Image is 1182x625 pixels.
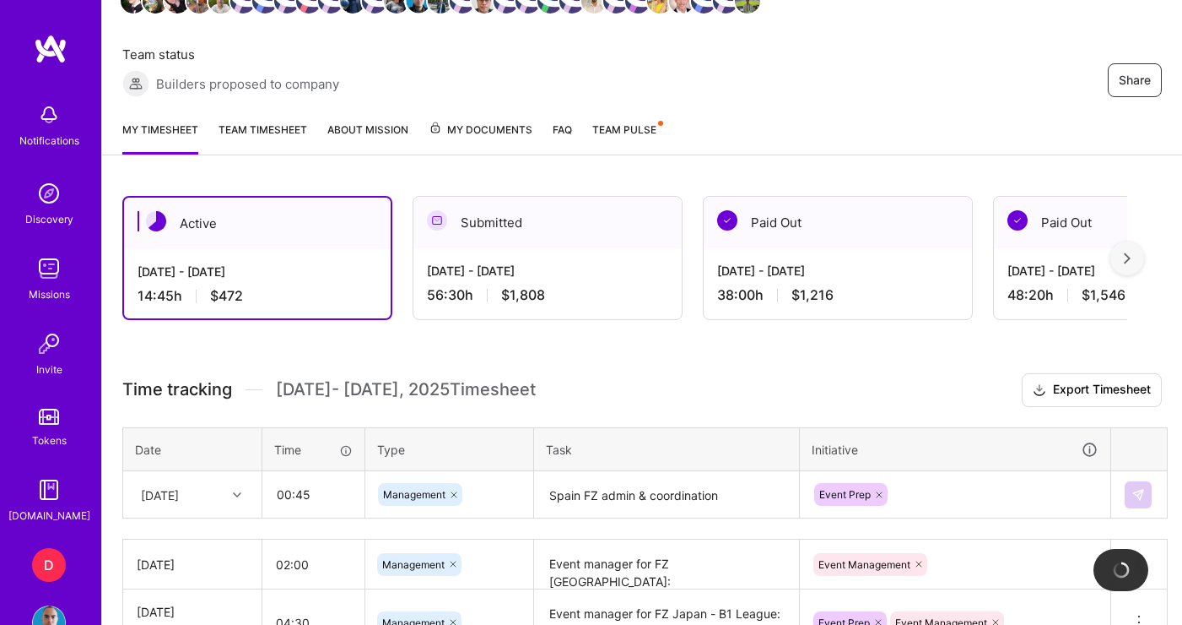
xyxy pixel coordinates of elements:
[365,427,534,471] th: Type
[413,197,682,248] div: Submitted
[1109,558,1132,581] img: loading
[812,440,1098,459] div: Initiative
[429,121,532,155] a: My Documents
[1119,72,1151,89] span: Share
[429,121,532,139] span: My Documents
[1082,286,1125,304] span: $1,546
[427,286,668,304] div: 56:30 h
[25,210,73,228] div: Discovery
[138,263,377,280] div: [DATE] - [DATE]
[32,432,67,449] div: Tokens
[1131,488,1145,502] img: Submit
[32,473,66,507] img: guide book
[29,285,70,303] div: Missions
[536,473,797,518] textarea: Spain FZ admin & coordination
[1124,253,1131,264] img: right
[536,541,797,588] textarea: Event manager for FZ [GEOGRAPHIC_DATA]: [GEOGRAPHIC_DATA]
[122,379,232,400] span: Time tracking
[592,121,661,155] a: Team Pulse
[233,491,241,499] i: icon Chevron
[138,287,377,305] div: 14:45 h
[704,197,972,248] div: Paid Out
[36,361,62,378] div: Invite
[32,252,66,285] img: teamwork
[1022,373,1162,407] button: Export Timesheet
[122,121,198,155] a: My timesheet
[382,558,445,571] span: Management
[19,132,79,149] div: Notifications
[262,542,364,587] input: HH:MM
[1108,63,1162,97] button: Share
[32,548,66,582] div: D
[263,472,364,517] input: HH:MM
[553,121,572,155] a: FAQ
[592,123,656,136] span: Team Pulse
[534,427,800,471] th: Task
[219,121,307,155] a: Team timesheet
[156,75,339,93] span: Builders proposed to company
[137,603,248,621] div: [DATE]
[501,286,545,304] span: $1,808
[427,210,447,231] img: Submitted
[122,70,149,97] img: Builders proposed to company
[122,46,339,63] span: Team status
[1125,481,1153,508] div: null
[137,556,248,573] div: [DATE]
[28,548,70,582] a: D
[32,327,66,361] img: Invite
[1033,382,1046,399] i: icon Download
[717,210,737,231] img: Paid Out
[123,427,262,471] th: Date
[717,262,958,280] div: [DATE] - [DATE]
[1007,210,1028,231] img: Paid Out
[141,486,179,503] div: [DATE]
[32,177,66,210] img: discovery
[210,287,243,305] span: $472
[427,262,668,280] div: [DATE] - [DATE]
[32,98,66,132] img: bell
[327,121,408,155] a: About Mission
[34,34,67,64] img: logo
[717,286,958,304] div: 38:00 h
[819,488,871,501] span: Event Prep
[791,286,834,304] span: $1,216
[818,558,910,571] span: Event Management
[276,379,536,400] span: [DATE] - [DATE] , 2025 Timesheet
[39,409,59,425] img: tokens
[383,488,445,501] span: Management
[8,507,90,524] div: [DOMAIN_NAME]
[124,198,391,249] div: Active
[146,211,166,231] img: Active
[274,441,353,459] div: Time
